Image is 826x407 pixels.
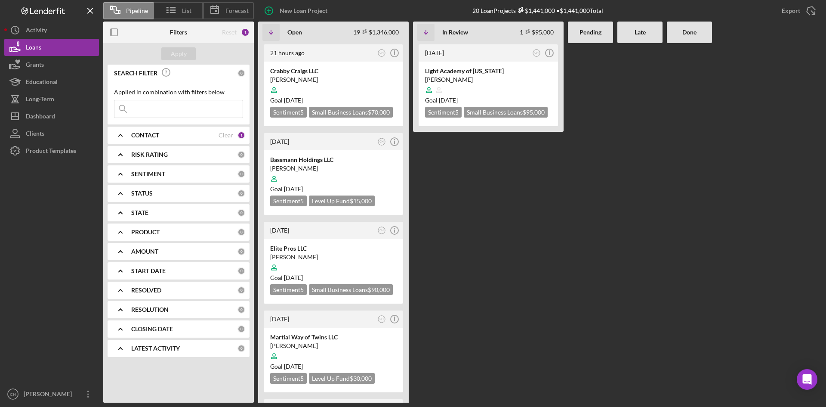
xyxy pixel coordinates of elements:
div: Sentiment 5 [270,373,307,384]
button: Export [773,2,822,19]
span: Goal [425,96,458,104]
div: Reset [222,29,237,36]
div: [PERSON_NAME] [270,164,397,173]
b: START DATE [131,267,166,274]
div: 0 [237,69,245,77]
time: 2025-08-21 14:53 [270,49,305,56]
span: Goal [270,274,303,281]
div: Sentiment 5 [270,196,307,206]
b: Pending [579,29,601,36]
div: Activity [26,22,47,41]
b: LATEST ACTIVITY [131,345,180,352]
time: 2025-07-10 15:06 [425,49,444,56]
span: Forecast [225,7,249,14]
b: Done [682,29,697,36]
div: 0 [237,151,245,158]
a: [DATE]CHMartial Way of Twins LLC[PERSON_NAME]Goal [DATE]Sentiment5Level Up Fund$30,000 [262,309,404,394]
div: [PERSON_NAME] [270,75,397,84]
text: CH [379,229,384,232]
button: Clients [4,125,99,142]
a: Product Templates [4,142,99,159]
b: RESOLUTION [131,306,169,313]
div: 0 [237,345,245,352]
div: 0 [237,170,245,178]
text: CH [379,140,384,143]
text: CH [10,392,16,397]
time: 10/27/2025 [284,274,303,281]
div: Level Up Fund $15,000 [309,196,375,206]
div: 0 [237,306,245,314]
a: [DATE]CHElite Pros LLC[PERSON_NAME]Goal [DATE]Sentiment5Small Business Loans$90,000 [262,221,404,305]
text: CH [379,51,384,54]
button: Dashboard [4,108,99,125]
a: Educational [4,73,99,90]
div: 1 $95,000 [520,28,554,36]
div: 0 [237,209,245,217]
div: Level Up Fund $30,000 [309,373,375,384]
b: STATE [131,209,148,216]
div: Sentiment 5 [270,284,307,295]
div: 0 [237,267,245,275]
div: Small Business Loans $90,000 [309,284,393,295]
div: 0 [237,286,245,294]
button: CH [376,136,388,148]
div: 1 [237,131,245,139]
div: Small Business Loans $70,000 [309,107,393,118]
button: CH[PERSON_NAME] [4,385,99,403]
time: 10/29/2025 [284,185,303,193]
div: [PERSON_NAME] [425,75,552,84]
time: 09/01/2025 [439,96,458,104]
div: [PERSON_NAME] [270,253,397,261]
button: Grants [4,56,99,73]
button: Long-Term [4,90,99,108]
div: Sentiment 5 [425,107,462,118]
b: RESOLVED [131,287,161,294]
div: Martial Way of Twins LLC [270,333,397,342]
button: Apply [161,47,196,60]
div: Bassmann Holdings LLC [270,155,397,164]
button: Activity [4,22,99,39]
b: Late [635,29,646,36]
b: In Review [442,29,468,36]
div: Applied in combination with filters below [114,89,243,96]
div: 0 [237,325,245,333]
a: [DATE]CHBassmann Holdings LLC[PERSON_NAME]Goal [DATE]Sentiment5Level Up Fund$15,000 [262,132,404,216]
div: Elite Pros LLC [270,244,397,253]
div: 20 Loan Projects • $1,441,000 Total [472,7,603,14]
b: SENTIMENT [131,171,165,177]
button: Loans [4,39,99,56]
button: CH [376,314,388,325]
span: Goal [270,363,303,370]
time: 2025-08-18 11:50 [270,315,289,323]
div: 0 [237,248,245,255]
div: 1 [241,28,250,37]
b: CONTACT [131,132,159,139]
b: STATUS [131,190,153,197]
b: PRODUCT [131,229,160,236]
b: Open [287,29,302,36]
div: Sentiment 5 [270,107,307,118]
div: 0 [237,190,245,197]
a: 21 hours agoCHCrabby Craigs LLC[PERSON_NAME]Goal [DATE]Sentiment5Small Business Loans$70,000 [262,43,404,127]
span: Goal [270,185,303,193]
text: CH [379,317,384,320]
div: Export [782,2,800,19]
div: [PERSON_NAME] [22,385,77,405]
b: CLOSING DATE [131,326,173,332]
text: CH [534,51,539,54]
div: Long-Term [26,90,54,110]
button: CH [531,47,542,59]
div: Loans [26,39,41,58]
div: Open Intercom Messenger [797,369,817,390]
b: Filters [170,29,187,36]
div: [PERSON_NAME] [270,342,397,350]
a: [DATE]CHLight Academy of [US_STATE][PERSON_NAME]Goal [DATE]Sentiment5Small Business Loans$95,000 [417,43,559,127]
time: 2025-08-20 21:15 [270,138,289,145]
div: Light Academy of [US_STATE] [425,67,552,75]
div: $1,441,000 [516,7,555,14]
button: CH [376,47,388,59]
span: Pipeline [126,7,148,14]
